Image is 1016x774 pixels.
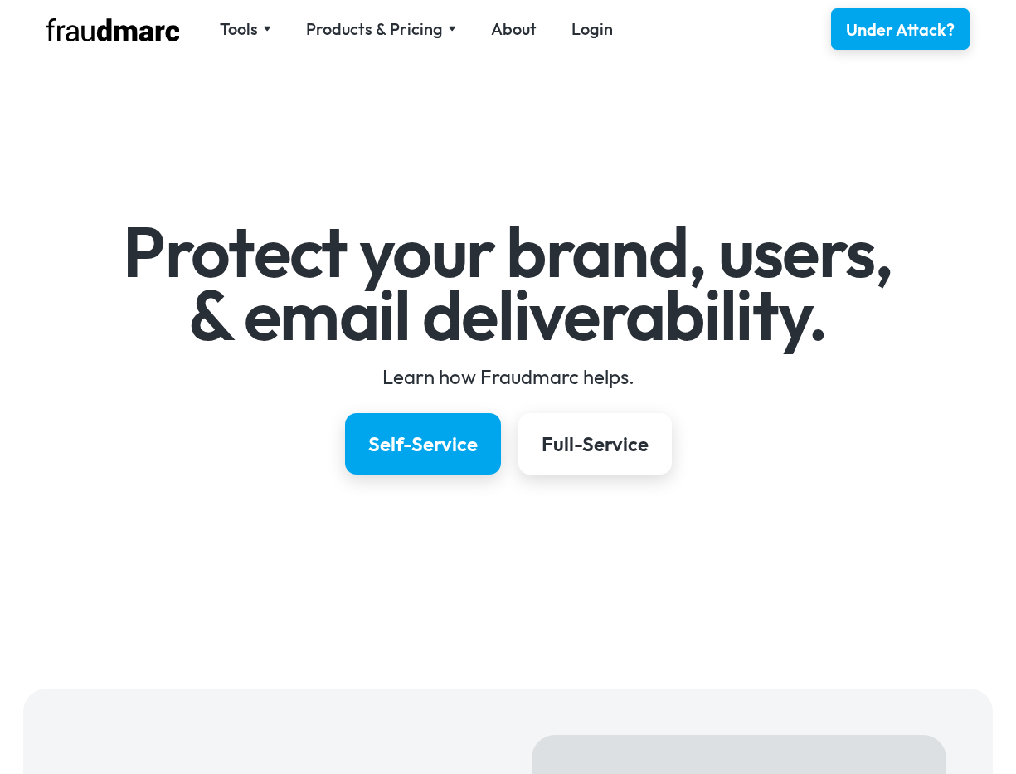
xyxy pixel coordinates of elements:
a: About [491,17,537,41]
div: Tools [220,17,258,41]
div: Under Attack? [846,18,955,41]
div: Tools [220,17,271,41]
a: Login [571,17,613,41]
div: Full-Service [542,431,649,457]
a: Full-Service [518,413,672,475]
a: Under Attack? [831,8,970,50]
div: Products & Pricing [306,17,443,41]
div: Products & Pricing [306,17,456,41]
div: Self-Service [368,431,478,457]
div: Learn how Fraudmarc helps. [27,363,989,390]
a: Self-Service [345,413,501,475]
h1: Protect your brand, users, & email deliverability. [27,221,989,346]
